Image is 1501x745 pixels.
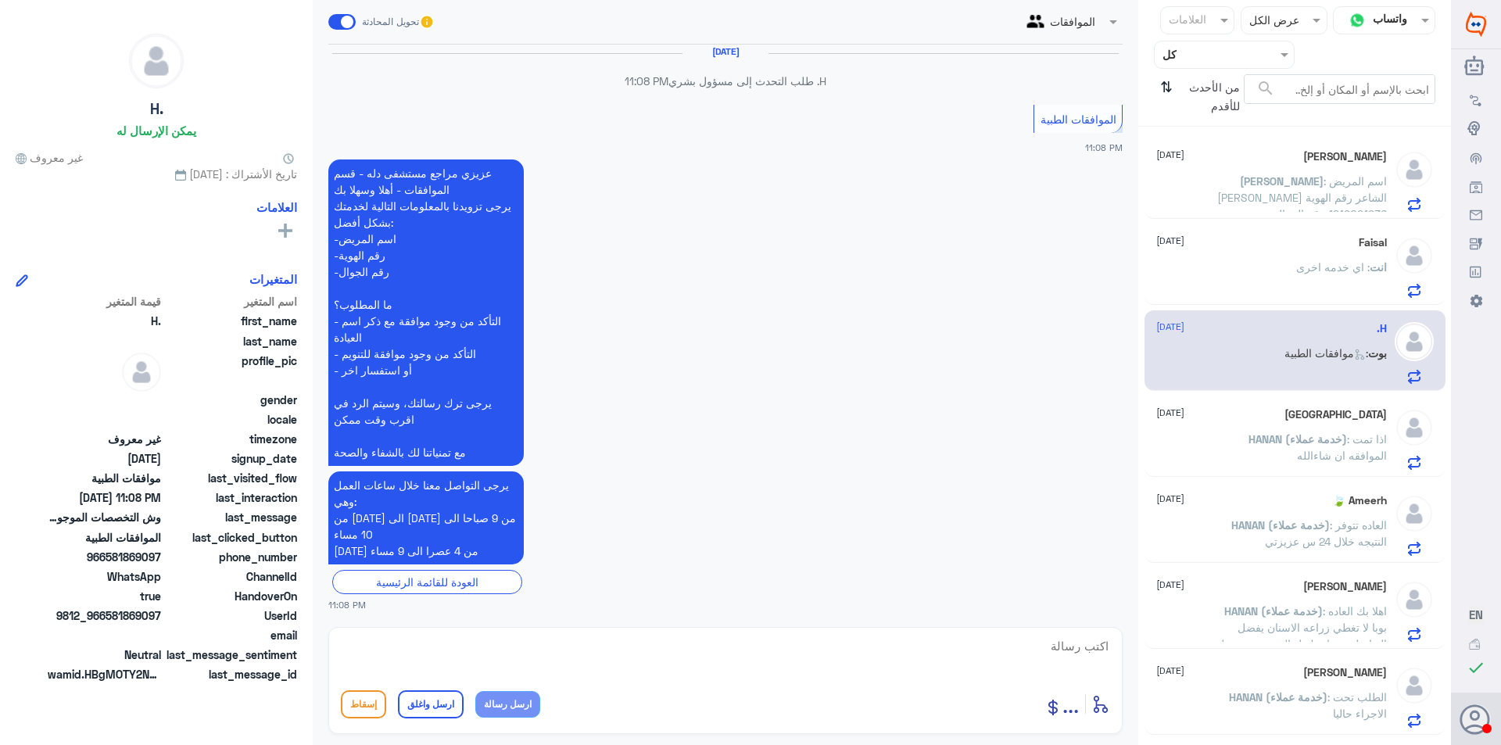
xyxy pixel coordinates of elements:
span: phone_number [164,549,297,565]
span: last_interaction [164,489,297,506]
span: profile_pic [164,353,297,389]
button: ارسل واغلق [398,690,464,718]
span: من الأحدث للأقدم [1178,74,1244,120]
span: HANAN (خدمة عملاء) [1224,604,1323,618]
button: ... [1062,686,1079,722]
span: last_clicked_button [164,529,297,546]
h6: [DATE] [682,46,768,57]
img: defaultAdmin.png [1395,666,1434,705]
img: defaultAdmin.png [1395,236,1434,275]
span: [DATE] [1156,234,1184,248]
h6: المتغيرات [249,272,297,286]
span: last_visited_flow [164,470,297,486]
button: إسقاط [341,690,386,718]
span: [DATE] [1156,664,1184,678]
span: [DATE] [1156,492,1184,506]
span: الموافقات الطبية [48,529,161,546]
span: [DATE] [1156,148,1184,162]
span: 2 [48,568,161,585]
span: 11:08 PM [328,598,366,611]
img: defaultAdmin.png [1395,150,1434,189]
span: true [48,588,161,604]
span: HANAN (خدمة عملاء) [1229,690,1327,704]
span: تحويل المحادثة [362,15,419,29]
span: [DATE] [1156,320,1184,334]
span: موافقات الطبية [48,470,161,486]
span: 2024-08-03T16:27:48.394Z [48,450,161,467]
span: : اي خدمه اخرى [1296,260,1370,274]
img: defaultAdmin.png [1395,408,1434,447]
span: 966581869097 [48,549,161,565]
span: last_message_id [164,666,297,682]
span: last_name [164,333,297,349]
span: timezone [164,431,297,447]
button: الصورة الشخصية [1461,704,1491,734]
button: EN [1469,607,1483,623]
span: غير معروف [16,149,83,166]
span: ChannelId [164,568,297,585]
h5: Ameerh 🍃 [1332,494,1387,507]
img: defaultAdmin.png [1395,494,1434,533]
span: H. [48,313,161,329]
span: [DATE] [1156,578,1184,592]
img: defaultAdmin.png [122,353,161,392]
span: ... [1062,689,1079,718]
img: Widebot Logo [1466,12,1486,37]
p: 1/9/2025, 11:08 PM [328,159,524,466]
span: بوت [1368,346,1387,360]
div: العلامات [1166,11,1206,31]
h5: Abdullah [1303,666,1387,679]
i: ⇅ [1160,74,1173,114]
span: اسم المتغير [164,293,297,310]
span: 9812_966581869097 [48,607,161,624]
input: ابحث بالإسم أو المكان أو إلخ.. [1245,75,1435,103]
h5: Turki [1284,408,1387,421]
span: last_message [164,509,297,525]
span: : موافقات الطبية [1284,346,1368,360]
h5: H. [1377,322,1387,335]
span: 0 [48,647,161,663]
h6: العلامات [256,200,297,214]
h5: Abu Ahmed [1303,580,1387,593]
span: انت [1370,260,1387,274]
span: UserId [164,607,297,624]
span: null [48,392,161,408]
span: غير معروف [48,431,161,447]
span: HandoverOn [164,588,297,604]
span: signup_date [164,450,297,467]
span: 11:08 PM [625,74,668,88]
p: H. طلب التحدث إلى مسؤول بشري [328,73,1123,89]
span: وش التخصصات الموجوده [48,509,161,525]
span: [PERSON_NAME] [1240,174,1324,188]
span: 11:08 PM [1085,142,1123,152]
span: wamid.HBgMOTY2NTgxODY5MDk3FQIAEhgUM0EwQkU1NkUyRDBBRjNCNTQyOTQA [48,666,161,682]
span: last_message_sentiment [164,647,297,663]
span: [DATE] [1156,406,1184,420]
span: first_name [164,313,297,329]
button: search [1256,76,1275,102]
i: check [1467,658,1485,677]
span: gender [164,392,297,408]
span: تاريخ الأشتراك : [DATE] [16,166,297,182]
span: null [48,411,161,428]
h5: H. [150,100,163,118]
img: defaultAdmin.png [1395,322,1434,361]
h5: Abdullah Alshaer [1303,150,1387,163]
span: email [164,627,297,643]
span: HANAN (خدمة عملاء) [1248,432,1347,446]
span: 2025-09-01T20:08:04.968Z [48,489,161,506]
button: ارسل رسالة [475,691,540,718]
span: locale [164,411,297,428]
span: EN [1469,607,1483,621]
span: HANAN (خدمة عملاء) [1231,518,1330,532]
img: defaultAdmin.png [130,34,183,88]
div: العودة للقائمة الرئيسية [332,570,522,594]
span: null [48,627,161,643]
span: الموافقات الطبية [1041,113,1116,126]
span: : الطلب تحت الاجراء حاليا [1327,690,1387,720]
span: قيمة المتغير [48,293,161,310]
h6: يمكن الإرسال له [116,124,196,138]
img: whatsapp.png [1345,9,1369,32]
span: search [1256,79,1275,98]
img: defaultAdmin.png [1395,580,1434,619]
